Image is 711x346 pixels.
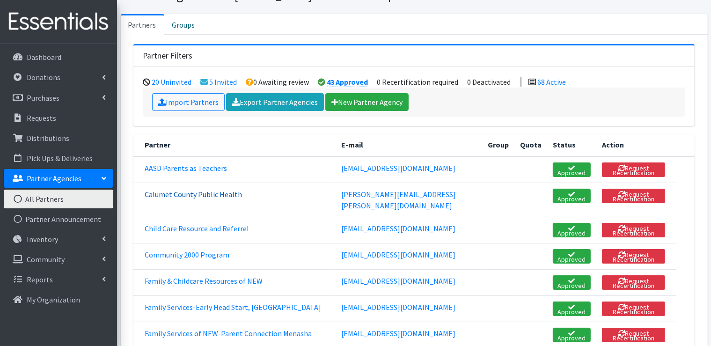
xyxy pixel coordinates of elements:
[4,149,113,168] a: Pick Ups & Deliveries
[164,14,203,35] a: Groups
[145,276,263,286] a: Family & Childcare Resources of NEW
[4,169,113,188] a: Partner Agencies
[602,328,665,342] button: Request Recertification
[226,93,324,111] a: Export Partner Agencies
[325,93,409,111] a: New Partner Agency
[602,223,665,237] button: Request Recertification
[514,133,547,156] th: Quota
[341,329,455,338] a: [EMAIL_ADDRESS][DOMAIN_NAME]
[602,162,665,177] button: Request Recertification
[547,133,596,156] th: Status
[27,255,65,264] p: Community
[210,77,237,87] a: 5 Invited
[27,73,60,82] p: Donations
[27,295,80,304] p: My Organization
[133,133,336,156] th: Partner
[377,77,459,87] li: 0 Recertification required
[4,129,113,147] a: Distributions
[553,189,591,203] a: Approved
[4,48,113,66] a: Dashboard
[145,163,227,173] a: AASD Parents as Teachers
[27,93,59,103] p: Purchases
[4,109,113,127] a: Requests
[602,302,665,316] button: Request Recertification
[27,52,61,62] p: Dashboard
[145,224,249,233] a: Child Care Resource and Referrel
[341,224,455,233] a: [EMAIL_ADDRESS][DOMAIN_NAME]
[4,250,113,269] a: Community
[4,230,113,249] a: Inventory
[27,154,93,163] p: Pick Ups & Deliveries
[4,68,113,87] a: Donations
[602,275,665,290] button: Request Recertification
[341,163,455,173] a: [EMAIL_ADDRESS][DOMAIN_NAME]
[468,77,511,87] li: 0 Deactivated
[336,133,482,156] th: E-mail
[553,162,591,177] a: Approved
[4,88,113,107] a: Purchases
[553,223,591,237] a: Approved
[246,77,309,87] li: 0 Awaiting review
[27,235,58,244] p: Inventory
[152,77,192,87] a: 20 Uninvited
[143,51,192,61] h3: Partner Filters
[341,190,456,210] a: [PERSON_NAME][EMAIL_ADDRESS][PERSON_NAME][DOMAIN_NAME]
[145,250,229,259] a: Community 2000 Program
[341,250,455,259] a: [EMAIL_ADDRESS][DOMAIN_NAME]
[27,174,81,183] p: Partner Agencies
[538,77,566,87] a: 68 Active
[553,328,591,342] a: Approved
[145,329,312,338] a: Family Services of NEW-Parent Connection Menasha
[27,275,53,284] p: Reports
[602,189,665,203] button: Request Recertification
[341,276,455,286] a: [EMAIL_ADDRESS][DOMAIN_NAME]
[4,6,113,37] img: HumanEssentials
[4,190,113,208] a: All Partners
[121,14,164,35] a: Partners
[27,133,69,143] p: Distributions
[553,302,591,316] a: Approved
[553,249,591,264] a: Approved
[602,249,665,264] button: Request Recertification
[341,302,455,312] a: [EMAIL_ADDRESS][DOMAIN_NAME]
[145,190,242,199] a: Calumet County Public Health
[327,77,368,87] a: 43 Approved
[4,290,113,309] a: My Organization
[27,113,56,123] p: Requests
[596,133,676,156] th: Action
[482,133,514,156] th: Group
[553,275,591,290] a: Approved
[145,302,321,312] a: Family Services-Early Head Start, [GEOGRAPHIC_DATA]
[4,270,113,289] a: Reports
[152,93,225,111] a: Import Partners
[4,210,113,228] a: Partner Announcement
